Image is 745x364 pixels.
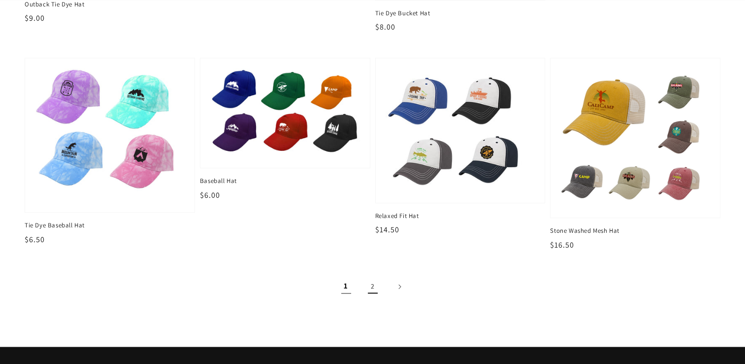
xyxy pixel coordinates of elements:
span: Stone Washed Mesh Hat [550,226,720,235]
img: Relaxed Fit Hat [386,68,535,193]
img: Tie Dye Baseball Hat [35,68,185,203]
span: $9.00 [25,13,45,23]
a: Next page [389,276,410,297]
span: Relaxed Fit Hat [375,212,546,220]
a: Relaxed Fit Hat Relaxed Fit Hat $14.50 [375,58,546,236]
span: $6.50 [25,234,45,245]
span: Page 1 [335,276,357,297]
span: $16.50 [550,240,574,250]
nav: Pagination [25,276,720,297]
a: Baseball Hat Baseball Hat $6.00 [200,58,370,201]
a: Page 2 [362,276,384,297]
a: Stone Washed Mesh Hat Stone Washed Mesh Hat $16.50 [550,58,720,251]
span: Baseball Hat [200,177,370,185]
span: $8.00 [375,22,395,32]
span: $14.50 [375,224,399,235]
span: Tie Dye Bucket Hat [375,9,546,18]
img: Baseball Hat [210,68,360,158]
img: Stone Washed Mesh Hat [560,68,710,208]
a: Tie Dye Baseball Hat Tie Dye Baseball Hat $6.50 [25,58,195,246]
span: Tie Dye Baseball Hat [25,221,195,230]
span: $6.00 [200,190,220,200]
